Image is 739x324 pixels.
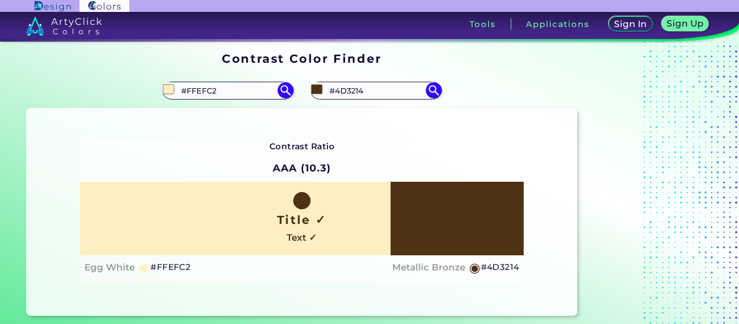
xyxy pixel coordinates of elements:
[287,230,316,246] h4: Text ✓
[326,83,426,98] input: type color 2..
[481,260,519,274] h5: #4D3214
[138,261,150,274] h5: ◉
[150,260,190,274] h5: #FFEFC2
[392,260,465,275] h4: Metallic Bronze
[426,82,442,98] img: icon search
[277,211,327,228] h1: Title ✓
[269,141,335,151] strong: Contrast Ratio
[177,83,278,98] input: type color 1..
[35,1,71,11] img: ArtyClick Design logo
[616,20,646,28] h5: Sign In
[663,17,707,31] a: Sign Up
[267,156,336,180] h2: AAA (10.3)
[668,19,702,28] h5: Sign Up
[222,50,381,67] h1: Contrast Color Finder
[469,261,481,274] h5: ◉
[26,16,102,36] img: logo_artyclick_colors_white.svg
[278,82,294,98] img: icon search
[84,260,135,275] h4: Egg White
[526,20,589,28] h3: Applications
[610,17,651,31] a: Sign In
[470,20,496,28] h3: Tools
